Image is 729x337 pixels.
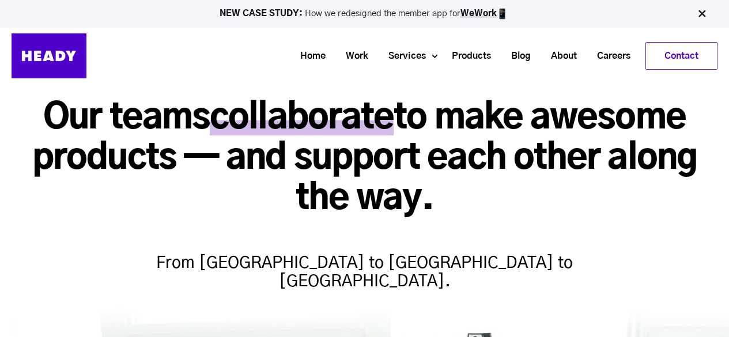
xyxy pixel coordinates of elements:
strong: NEW CASE STUDY: [220,9,305,18]
a: Contact [646,43,717,69]
a: Services [374,46,432,67]
h4: From [GEOGRAPHIC_DATA] to [GEOGRAPHIC_DATA] to [GEOGRAPHIC_DATA]. [140,231,590,291]
a: Products [437,46,497,67]
div: Navigation Menu [98,42,717,70]
span: collaborate [210,101,394,135]
img: Close Bar [696,8,708,20]
h1: Our teams to make awesome products — and support each other along the way. [12,98,717,219]
a: WeWork [460,9,497,18]
a: Careers [583,46,636,67]
a: Blog [497,46,537,67]
img: Heady_Logo_Web-01 (1) [12,33,86,78]
a: Work [331,46,374,67]
a: About [537,46,583,67]
a: Home [286,46,331,67]
img: app emoji [497,8,508,20]
p: How we redesigned the member app for [5,8,724,20]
